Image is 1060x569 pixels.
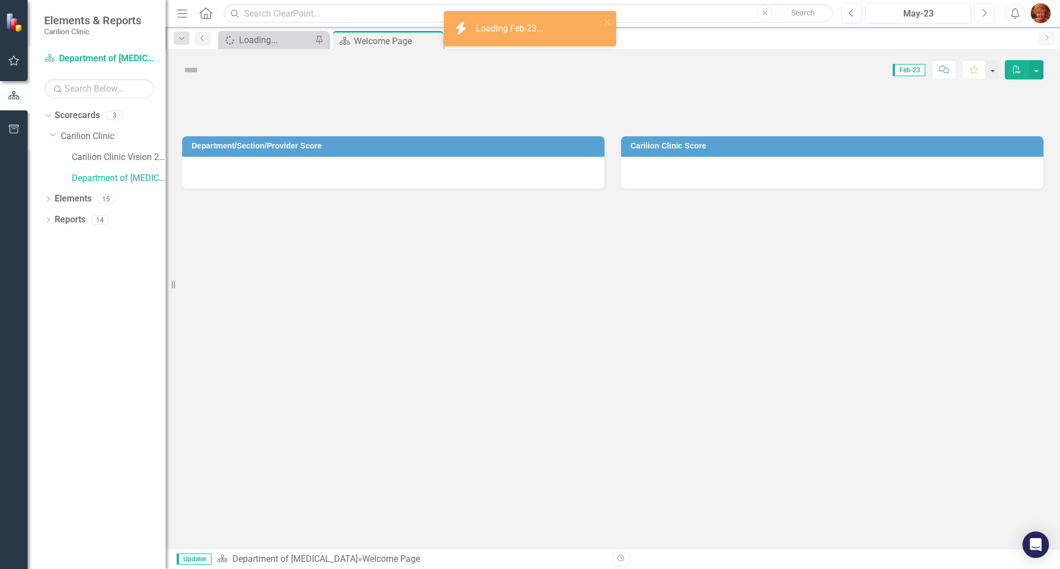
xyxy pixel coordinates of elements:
a: Elements [55,193,92,205]
button: close [604,15,612,28]
div: Open Intercom Messenger [1022,531,1049,558]
a: Scorecards [55,109,100,122]
a: Department of [MEDICAL_DATA] [44,52,155,65]
h3: Carilion Clinic Score [630,142,1038,150]
div: 15 [97,194,115,204]
div: May-23 [869,7,967,20]
a: Department of [MEDICAL_DATA] [72,172,166,185]
button: May-23 [865,3,971,23]
div: 14 [91,215,109,225]
input: Search ClearPoint... [224,4,833,23]
span: Updater [177,554,211,565]
div: Welcome Page [354,34,441,48]
img: Not Defined [182,61,200,79]
div: Loading... [239,33,312,47]
a: Department of [MEDICAL_DATA] [232,554,358,564]
span: Feb-23 [893,64,925,76]
a: Reports [55,214,86,226]
div: Loading Feb-23... [476,23,546,35]
div: 3 [105,111,123,120]
a: Carilion Clinic Vision 2025 Scorecard [72,151,166,164]
small: Carilion Clinic [44,27,141,36]
span: Search [791,8,815,17]
div: » [217,553,605,566]
img: ClearPoint Strategy [6,12,25,31]
img: Karen Palmieri [1031,3,1051,23]
span: Elements & Reports [44,14,141,27]
a: Loading... [221,33,312,47]
button: Search [775,6,830,21]
input: Search Below... [44,79,155,98]
a: Carilion Clinic [61,130,166,143]
h3: Department/Section/Provider Score [192,142,599,150]
div: Welcome Page [362,554,420,564]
